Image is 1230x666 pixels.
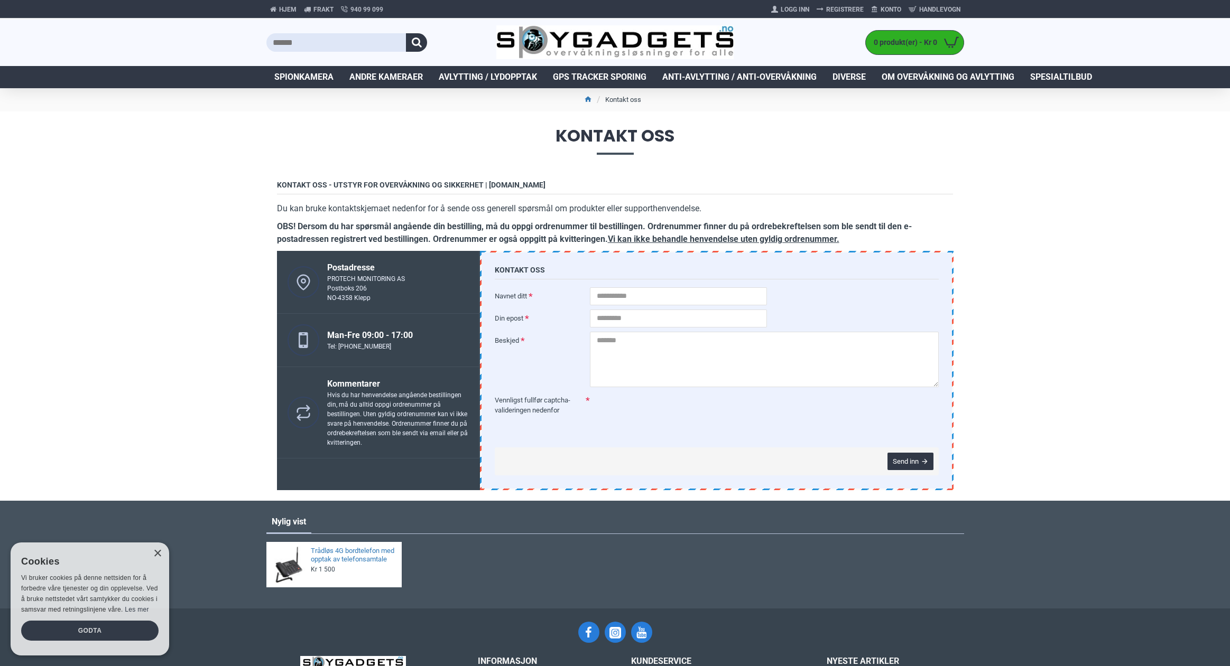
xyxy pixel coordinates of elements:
[882,71,1014,83] span: Om overvåkning og avlytting
[341,66,431,88] a: Andre kameraer
[654,66,825,88] a: Anti-avlytting / Anti-overvåkning
[327,329,413,342] div: Man-Fre 09:00 - 17:00
[496,25,734,60] img: SpyGadgets.no
[826,5,864,14] span: Registrere
[327,342,413,351] div: Tel: [PHONE_NUMBER]
[266,127,964,154] span: Kontakt oss
[277,221,912,244] b: OBS! Dersom du har spørsmål angående din bestilling, må du oppgi ordrenummer til bestillingen. Or...
[495,332,590,349] label: Beskjed
[311,547,395,565] a: Trådløs 4G bordtelefon med opptak av telefonsamtale
[270,546,309,584] img: Trådløs 4G bordtelefon med opptak av telefonsamtale
[825,66,874,88] a: Diverse
[350,5,383,14] span: 940 99 099
[887,453,933,470] button: Send inn
[327,274,405,303] div: PROTECH MONITORING AS Postboks 206 NO-4358 Klepp
[327,261,405,274] div: Postadresse
[274,71,334,83] span: Spionkamera
[431,66,545,88] a: Avlytting / Lydopptak
[545,66,654,88] a: GPS Tracker Sporing
[881,5,901,14] span: Konto
[125,606,149,613] a: Les mer, opens a new window
[553,71,646,83] span: GPS Tracker Sporing
[813,1,867,18] a: Registrere
[662,71,817,83] span: Anti-avlytting / Anti-overvåkning
[327,378,469,390] div: Kommentarer
[608,234,839,244] u: Vi kan ikke behandle henvendelse uten gyldig ordrenummer.
[767,1,813,18] a: Logg Inn
[495,266,939,279] h3: Kontakt oss
[478,656,615,666] h3: INFORMASJON
[1030,71,1092,83] span: Spesialtilbud
[495,391,590,418] label: Vennligst fullfør captcha-valideringen nedenfor
[266,66,341,88] a: Spionkamera
[905,1,964,18] a: Handlevogn
[781,5,809,14] span: Logg Inn
[21,621,159,641] div: Godta
[21,574,158,613] span: Vi bruker cookies på denne nettsiden for å forbedre våre tjenester og din opplevelse. Ved å bruke...
[866,37,940,48] span: 0 produkt(er) - Kr 0
[631,656,790,666] h3: Kundeservice
[279,5,297,14] span: Hjem
[827,656,964,666] h3: Nyeste artikler
[1022,66,1100,88] a: Spesialtilbud
[21,550,152,573] div: Cookies
[833,71,866,83] span: Diverse
[327,390,469,447] div: Hvis du har henvendelse angående bestillingen din, må du alltid oppgi ordrenummer på bestillingen...
[866,31,964,54] a: 0 produkt(er) - Kr 0
[153,550,161,558] div: Close
[439,71,537,83] span: Avlytting / Lydopptak
[311,565,335,574] span: Kr 1 500
[867,1,905,18] a: Konto
[277,181,954,194] h3: Kontakt oss - Utstyr for overvåkning og sikkerhet | [DOMAIN_NAME]
[590,391,738,429] iframe: reCAPTCHA
[277,202,954,215] p: Du kan bruke kontaktskjemaet nedenfor for å sende oss generell spørsmål om produkter eller suppor...
[266,511,311,532] a: Nylig vist
[893,458,919,465] span: Send inn
[313,5,334,14] span: Frakt
[277,314,480,367] a: Man-Fre 09:00 - 17:00 Tel: [PHONE_NUMBER]
[349,71,423,83] span: Andre kameraer
[919,5,960,14] span: Handlevogn
[495,309,590,326] label: Din epost
[495,287,590,304] label: Navnet ditt
[874,66,1022,88] a: Om overvåkning og avlytting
